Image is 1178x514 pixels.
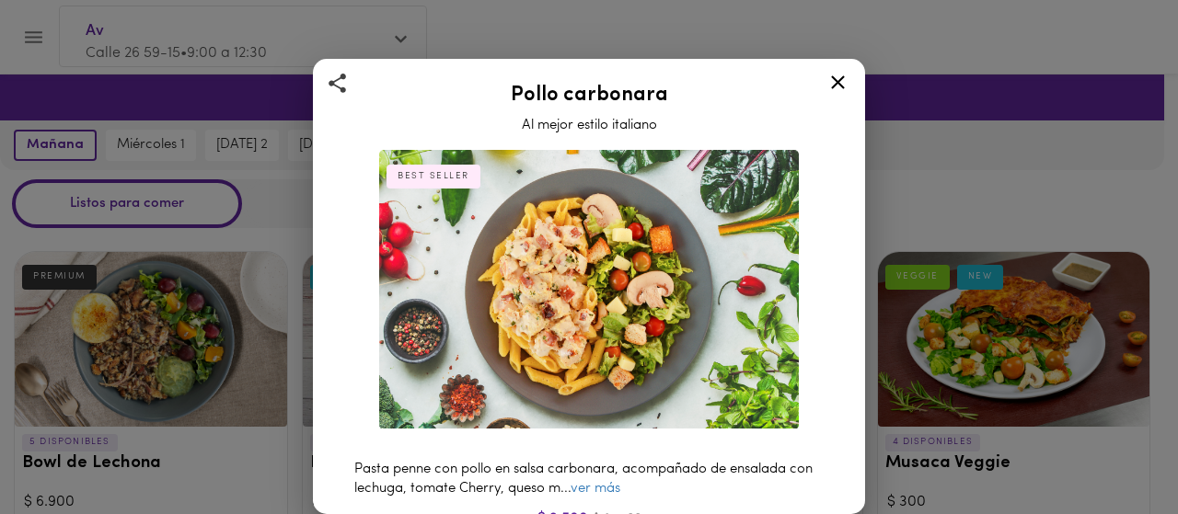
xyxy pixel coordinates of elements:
h2: Pollo carbonara [336,85,842,107]
img: Pollo carbonara [379,150,799,429]
span: Pasta penne con pollo en salsa carbonara, acompañado de ensalada con lechuga, tomate Cherry, ques... [354,463,813,496]
span: Al mejor estilo italiano [522,119,657,132]
div: BEST SELLER [387,165,480,188]
a: ver más [571,482,620,496]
